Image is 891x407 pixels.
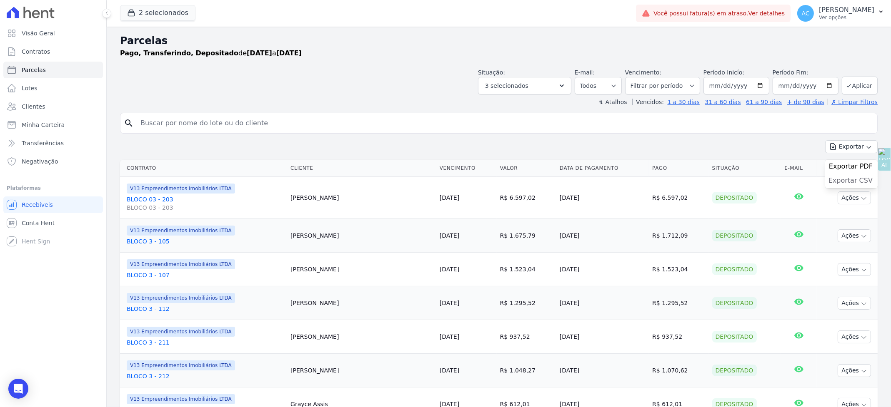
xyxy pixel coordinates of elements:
a: Minha Carteira [3,117,103,133]
span: Transferências [22,139,64,147]
td: [PERSON_NAME] [287,286,436,320]
a: BLOCO 3 - 105 [127,237,284,246]
td: [DATE] [556,253,649,286]
p: [PERSON_NAME] [819,6,874,14]
button: Ações [838,330,871,343]
td: R$ 937,52 [497,320,556,354]
a: BLOCO 3 - 112 [127,305,284,313]
td: R$ 937,52 [649,320,708,354]
span: BLOCO 03 - 203 [127,203,284,212]
span: AC [802,10,810,16]
td: R$ 1.523,04 [649,253,708,286]
label: Situação: [478,69,505,76]
span: Exportar CSV [828,176,873,185]
td: R$ 6.597,02 [497,177,556,219]
span: V13 Empreendimentos Imobiliários LTDA [127,360,235,370]
span: Visão Geral [22,29,55,37]
button: AC [PERSON_NAME] Ver opções [791,2,891,25]
a: Recebíveis [3,196,103,213]
td: [PERSON_NAME] [287,219,436,253]
td: [DATE] [556,177,649,219]
button: 2 selecionados [120,5,195,21]
th: Vencimento [436,160,497,177]
button: Ações [838,191,871,204]
th: E-mail [781,160,816,177]
a: Contratos [3,43,103,60]
a: ✗ Limpar Filtros [828,99,878,105]
strong: [DATE] [247,49,272,57]
th: Contrato [120,160,287,177]
td: [DATE] [556,219,649,253]
div: Depositado [712,297,757,309]
a: [DATE] [440,333,459,340]
td: R$ 1.295,52 [497,286,556,320]
span: Você possui fatura(s) em atraso. [653,9,785,18]
button: Aplicar [842,77,878,94]
a: Lotes [3,80,103,97]
label: ↯ Atalhos [598,99,627,105]
span: Exportar PDF [829,162,873,171]
span: Negativação [22,157,58,166]
span: V13 Empreendimentos Imobiliários LTDA [127,394,235,404]
td: R$ 1.070,62 [649,354,708,387]
a: [DATE] [440,367,459,374]
td: [DATE] [556,354,649,387]
div: Open Intercom Messenger [8,379,28,399]
th: Cliente [287,160,436,177]
td: R$ 1.712,09 [649,219,708,253]
a: [DATE] [440,194,459,201]
a: Exportar CSV [828,176,874,186]
td: [PERSON_NAME] [287,253,436,286]
td: [PERSON_NAME] [287,320,436,354]
span: Parcelas [22,66,46,74]
button: Ações [838,229,871,242]
p: Ver opções [819,14,874,21]
a: Parcelas [3,62,103,78]
button: Ações [838,364,871,377]
td: [PERSON_NAME] [287,354,436,387]
label: E-mail: [575,69,595,76]
a: Clientes [3,98,103,115]
a: BLOCO 3 - 107 [127,271,284,279]
div: Depositado [712,230,757,241]
a: 1 a 30 dias [668,99,700,105]
a: Visão Geral [3,25,103,42]
span: 3 selecionados [485,81,528,91]
a: [DATE] [440,266,459,273]
span: Conta Hent [22,219,55,227]
button: Ações [838,263,871,276]
h2: Parcelas [120,33,878,48]
button: 3 selecionados [478,77,571,94]
a: [DATE] [440,232,459,239]
p: de a [120,48,302,58]
label: Vencimento: [625,69,661,76]
button: Exportar [825,140,878,153]
a: BLOCO 3 - 212 [127,372,284,380]
strong: Pago, Transferindo, Depositado [120,49,238,57]
label: Vencidos: [632,99,664,105]
a: BLOCO 03 - 203BLOCO 03 - 203 [127,195,284,212]
a: 31 a 60 dias [705,99,741,105]
label: Período Fim: [773,68,838,77]
div: Depositado [712,365,757,376]
a: [DATE] [440,300,459,306]
div: Depositado [712,192,757,203]
span: Lotes [22,84,38,92]
span: V13 Empreendimentos Imobiliários LTDA [127,293,235,303]
th: Situação [709,160,781,177]
a: Ver detalhes [748,10,785,17]
th: Pago [649,160,708,177]
a: Exportar PDF [829,162,874,172]
td: R$ 1.675,79 [497,219,556,253]
a: 61 a 90 dias [746,99,782,105]
td: [DATE] [556,286,649,320]
td: [DATE] [556,320,649,354]
a: Conta Hent [3,215,103,231]
td: R$ 1.523,04 [497,253,556,286]
span: V13 Empreendimentos Imobiliários LTDA [127,327,235,337]
div: Depositado [712,331,757,342]
button: Ações [838,297,871,310]
span: V13 Empreendimentos Imobiliários LTDA [127,259,235,269]
a: + de 90 dias [787,99,824,105]
td: [PERSON_NAME] [287,177,436,219]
